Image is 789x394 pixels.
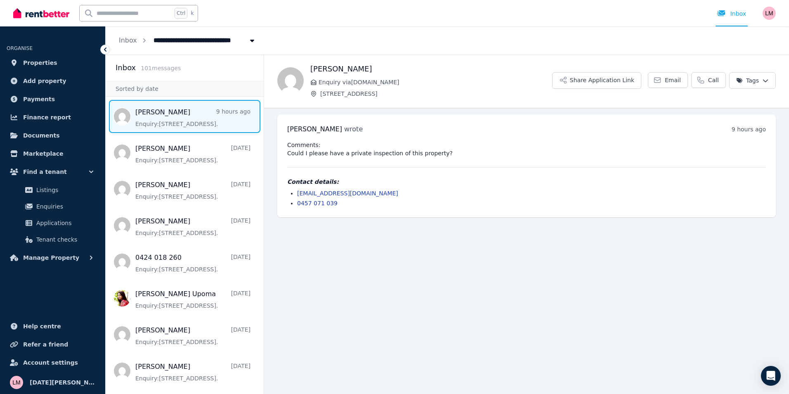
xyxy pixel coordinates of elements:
[36,235,92,244] span: Tenant checks
[175,8,187,19] span: Ctrl
[10,182,95,198] a: Listings
[10,376,23,389] img: lucia moliterno
[23,149,63,159] span: Marketplace
[552,72,641,89] button: Share Application Link
[344,125,363,133] span: wrote
[297,200,338,206] a: 0457 071 039
[135,107,250,128] a: [PERSON_NAME]9 hours agoEnquiry:[STREET_ADDRESS].
[36,185,92,195] span: Listings
[729,72,776,89] button: Tags
[732,126,766,133] time: 9 hours ago
[708,76,719,84] span: Call
[23,167,67,177] span: Find a tenant
[106,26,269,55] nav: Breadcrumb
[297,190,398,197] a: [EMAIL_ADDRESS][DOMAIN_NAME]
[7,45,33,51] span: ORGANISE
[7,164,99,180] button: Find a tenant
[10,198,95,215] a: Enquiries
[665,76,681,84] span: Email
[7,55,99,71] a: Properties
[7,145,99,162] a: Marketplace
[36,218,92,228] span: Applications
[106,81,264,97] div: Sorted by date
[717,9,746,18] div: Inbox
[23,58,57,68] span: Properties
[7,249,99,266] button: Manage Property
[135,216,250,237] a: [PERSON_NAME][DATE]Enquiry:[STREET_ADDRESS].
[320,90,552,98] span: [STREET_ADDRESS]
[7,318,99,335] a: Help centre
[116,62,136,74] h2: Inbox
[648,72,688,88] a: Email
[135,180,250,201] a: [PERSON_NAME][DATE]Enquiry:[STREET_ADDRESS].
[23,131,60,140] span: Documents
[135,362,250,382] a: [PERSON_NAME][DATE]Enquiry:[STREET_ADDRESS].
[7,354,99,371] a: Account settings
[10,215,95,231] a: Applications
[23,94,55,104] span: Payments
[763,7,776,20] img: lucia moliterno
[191,10,194,17] span: k
[277,67,304,94] img: Melissa Castiblanco
[23,358,78,368] span: Account settings
[287,141,766,157] pre: Comments: Could I please have a private inspection of this property?
[30,377,95,387] span: [DATE][PERSON_NAME]
[7,336,99,353] a: Refer a friend
[23,339,68,349] span: Refer a friend
[736,76,759,85] span: Tags
[135,144,250,164] a: [PERSON_NAME][DATE]Enquiry:[STREET_ADDRESS].
[7,127,99,144] a: Documents
[10,231,95,248] a: Tenant checks
[119,36,137,44] a: Inbox
[23,253,79,263] span: Manage Property
[310,63,552,75] h1: [PERSON_NAME]
[135,253,250,273] a: 0424 018 260[DATE]Enquiry:[STREET_ADDRESS].
[7,109,99,126] a: Finance report
[135,289,250,310] a: [PERSON_NAME] Upoma[DATE]Enquiry:[STREET_ADDRESS].
[691,72,726,88] a: Call
[23,112,71,122] span: Finance report
[23,76,66,86] span: Add property
[135,325,250,346] a: [PERSON_NAME][DATE]Enquiry:[STREET_ADDRESS].
[319,78,552,86] span: Enquiry via [DOMAIN_NAME]
[13,7,69,19] img: RentBetter
[287,178,766,186] h4: Contact details:
[7,91,99,107] a: Payments
[141,65,181,71] span: 101 message s
[7,73,99,89] a: Add property
[36,202,92,211] span: Enquiries
[23,321,61,331] span: Help centre
[761,366,781,386] div: Open Intercom Messenger
[287,125,342,133] span: [PERSON_NAME]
